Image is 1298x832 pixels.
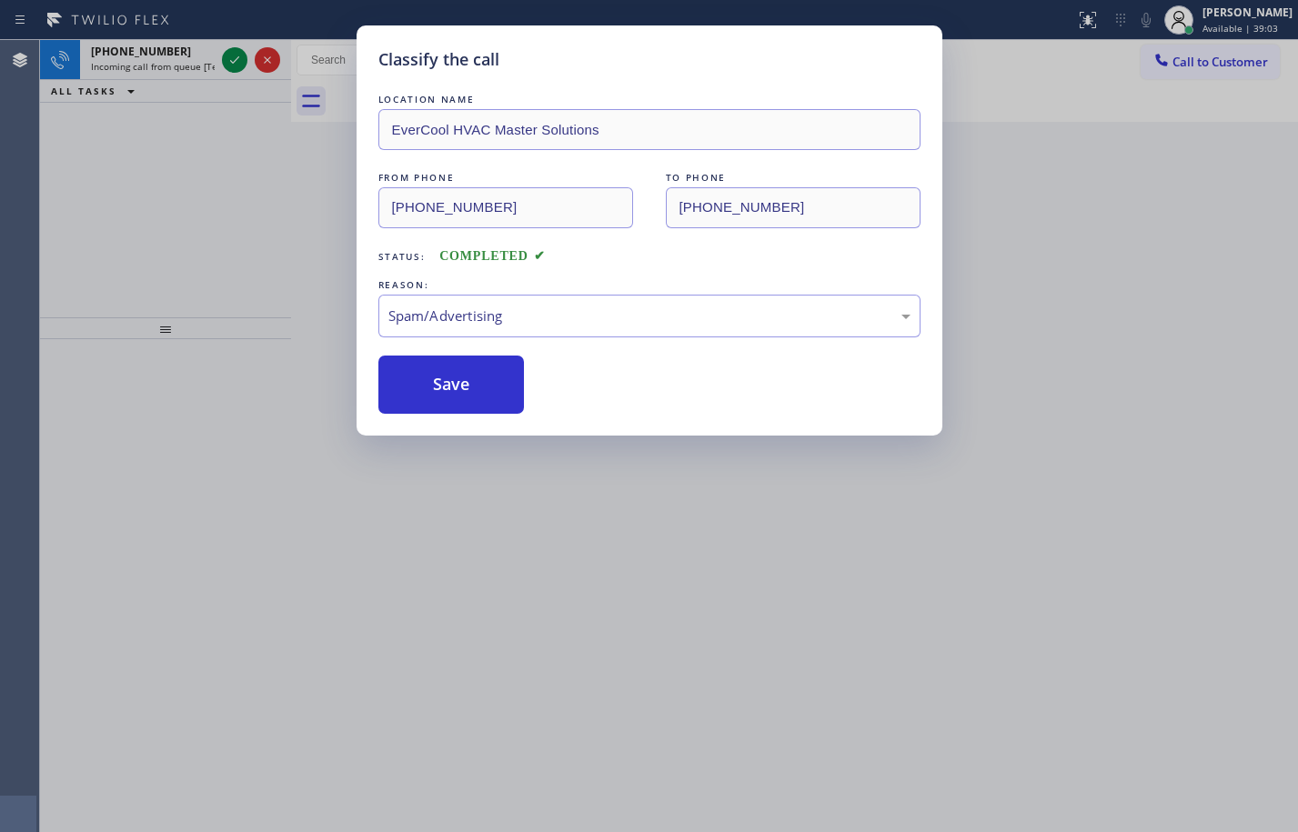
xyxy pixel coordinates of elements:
[378,168,633,187] div: FROM PHONE
[378,90,921,109] div: LOCATION NAME
[439,249,545,263] span: COMPLETED
[378,250,426,263] span: Status:
[666,168,921,187] div: TO PHONE
[388,306,911,326] div: Spam/Advertising
[378,276,921,295] div: REASON:
[666,187,921,228] input: To phone
[378,47,499,72] h5: Classify the call
[378,356,525,414] button: Save
[378,187,633,228] input: From phone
